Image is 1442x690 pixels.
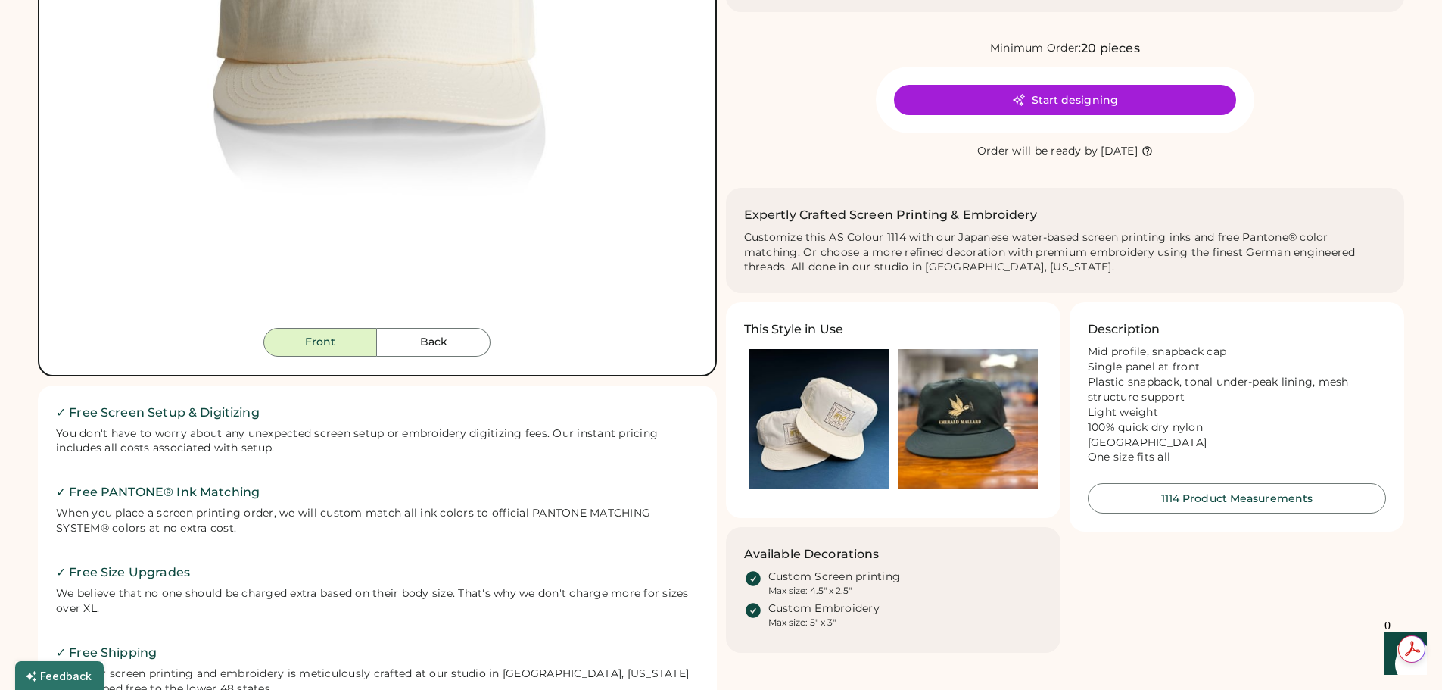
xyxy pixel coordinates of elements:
[56,506,699,536] div: When you place a screen printing order, we will custom match all ink colors to official PANTONE M...
[990,41,1082,56] div: Minimum Order:
[768,585,852,597] div: Max size: 4.5" x 2.5"
[1088,320,1160,339] h3: Description
[56,586,699,617] div: We believe that no one should be charged extra based on their body size. That's why we don't char...
[1088,483,1386,514] button: 1114 Product Measurements
[1081,39,1139,58] div: 20 pieces
[744,230,1387,276] div: Customize this AS Colour 1114 with our Japanese water-based screen printing inks and free Pantone...
[744,545,880,564] h3: Available Decorations
[1370,622,1435,687] iframe: Front Chat
[56,404,699,422] h2: ✓ Free Screen Setup & Digitizing
[744,320,844,339] h3: This Style in Use
[894,85,1236,115] button: Start designing
[768,617,836,629] div: Max size: 5" x 3"
[1088,345,1386,465] div: Mid profile, snapback cap Single panel at front Plastic snapback, tonal under-peak lining, mesh s...
[898,349,1038,489] img: Olive Green AS Colour 1114 Surf Hat printed with an image of a mallard holding a baguette in its ...
[1101,144,1138,159] div: [DATE]
[263,328,377,357] button: Front
[768,570,901,585] div: Custom Screen printing
[56,426,699,457] div: You don't have to worry about any unexpected screen setup or embroidery digitizing fees. Our inst...
[749,349,889,489] img: Ecru color hat with logo printed on a blue background
[744,206,1038,224] h2: Expertly Crafted Screen Printing & Embroidery
[56,644,699,662] h2: ✓ Free Shipping
[56,483,699,501] h2: ✓ Free PANTONE® Ink Matching
[56,564,699,582] h2: ✓ Free Size Upgrades
[977,144,1098,159] div: Order will be ready by
[768,601,880,617] div: Custom Embroidery
[377,328,491,357] button: Back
